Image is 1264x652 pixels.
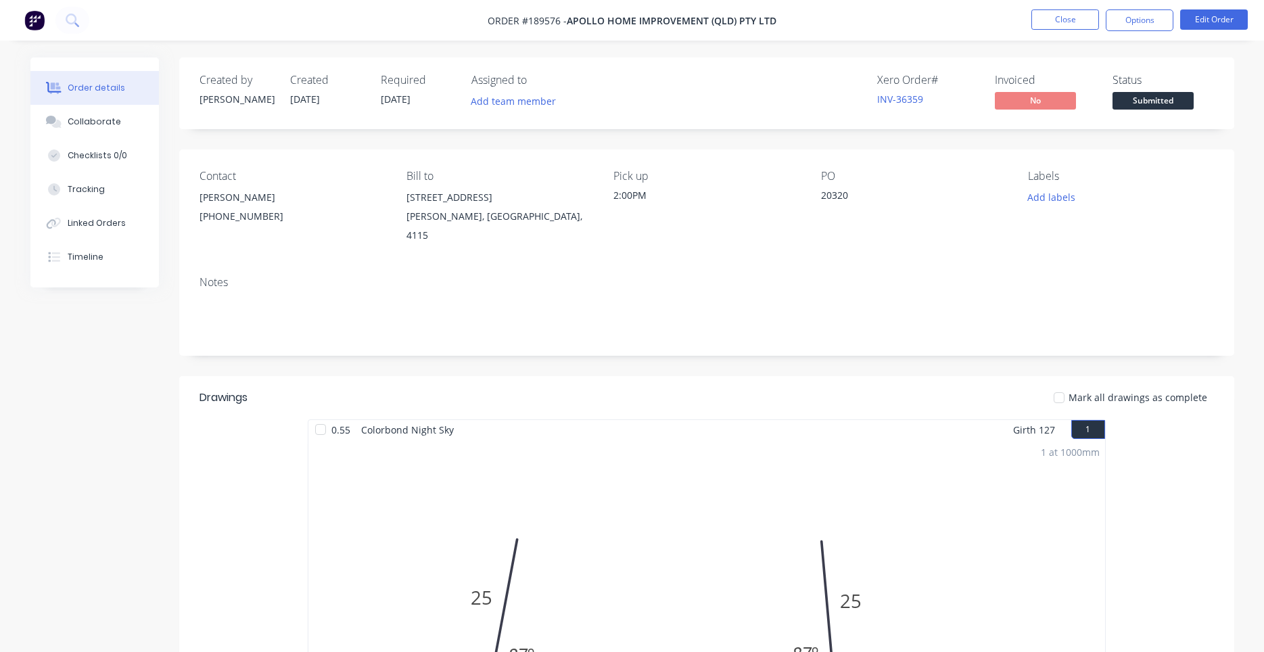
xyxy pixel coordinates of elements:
[30,206,159,240] button: Linked Orders
[1106,9,1173,31] button: Options
[30,172,159,206] button: Tracking
[200,188,385,231] div: [PERSON_NAME][PHONE_NUMBER]
[200,74,274,87] div: Created by
[200,207,385,226] div: [PHONE_NUMBER]
[995,74,1096,87] div: Invoiced
[1113,92,1194,109] span: Submitted
[1028,170,1213,183] div: Labels
[30,71,159,105] button: Order details
[1021,188,1083,206] button: Add labels
[406,170,592,183] div: Bill to
[356,420,459,440] span: Colorbond Night Sky
[821,188,990,207] div: 20320
[30,139,159,172] button: Checklists 0/0
[613,170,799,183] div: Pick up
[406,207,592,245] div: [PERSON_NAME], [GEOGRAPHIC_DATA], 4115
[613,188,799,202] div: 2:00PM
[1069,390,1207,404] span: Mark all drawings as complete
[68,251,103,263] div: Timeline
[1013,420,1055,440] span: Girth 127
[326,420,356,440] span: 0.55
[24,10,45,30] img: Factory
[290,74,365,87] div: Created
[1113,92,1194,112] button: Submitted
[1071,420,1105,439] button: 1
[1041,445,1100,459] div: 1 at 1000mm
[68,183,105,195] div: Tracking
[200,276,1214,289] div: Notes
[567,14,776,27] span: Apollo Home Improvement (QLD) Pty Ltd
[471,92,563,110] button: Add team member
[30,240,159,274] button: Timeline
[200,92,274,106] div: [PERSON_NAME]
[463,92,563,110] button: Add team member
[488,14,567,27] span: Order #189576 -
[200,390,248,406] div: Drawings
[200,170,385,183] div: Contact
[471,74,607,87] div: Assigned to
[30,105,159,139] button: Collaborate
[290,93,320,106] span: [DATE]
[381,93,411,106] span: [DATE]
[68,116,121,128] div: Collaborate
[1180,9,1248,30] button: Edit Order
[406,188,592,207] div: [STREET_ADDRESS]
[877,93,923,106] a: INV-36359
[995,92,1076,109] span: No
[381,74,455,87] div: Required
[877,74,979,87] div: Xero Order #
[68,149,127,162] div: Checklists 0/0
[200,188,385,207] div: [PERSON_NAME]
[406,188,592,245] div: [STREET_ADDRESS][PERSON_NAME], [GEOGRAPHIC_DATA], 4115
[821,170,1006,183] div: PO
[68,82,125,94] div: Order details
[68,217,126,229] div: Linked Orders
[1113,74,1214,87] div: Status
[1031,9,1099,30] button: Close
